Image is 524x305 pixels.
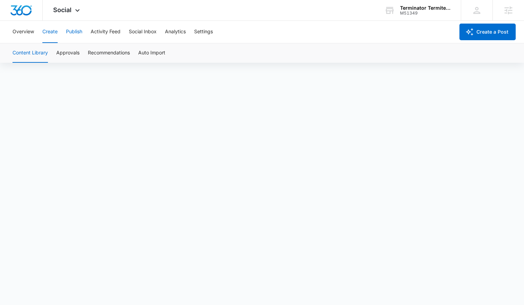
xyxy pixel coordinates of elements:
span: Social [53,6,72,14]
button: Create [42,21,58,43]
button: Create a Post [459,24,516,40]
button: Social Inbox [129,21,157,43]
button: Overview [13,21,34,43]
div: account id [400,11,451,16]
button: Approvals [56,43,80,63]
button: Recommendations [88,43,130,63]
button: Publish [66,21,82,43]
button: Content Library [13,43,48,63]
button: Settings [194,21,213,43]
button: Auto Import [138,43,165,63]
button: Activity Feed [91,21,120,43]
div: account name [400,5,451,11]
button: Analytics [165,21,186,43]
